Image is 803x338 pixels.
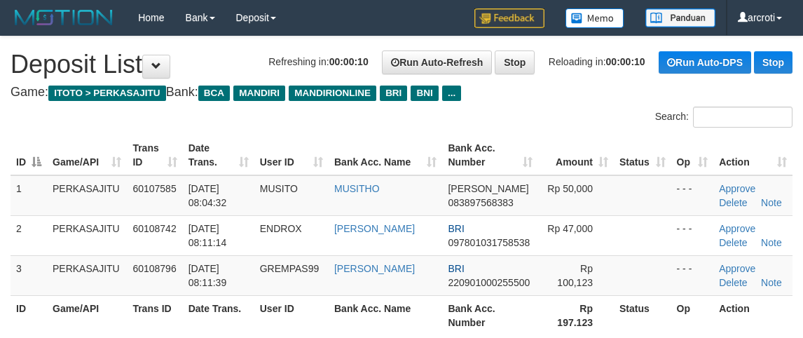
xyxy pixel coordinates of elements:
td: PERKASAJITU [47,255,127,295]
span: MANDIRIONLINE [289,86,376,101]
td: PERKASAJITU [47,215,127,255]
th: Status: activate to sort column ascending [614,135,671,175]
a: [PERSON_NAME] [334,263,415,274]
h4: Game: Bank: [11,86,792,100]
span: 60108796 [132,263,176,274]
input: Search: [693,107,792,128]
th: Bank Acc. Name [329,295,442,335]
a: Delete [719,277,747,288]
th: User ID [254,295,329,335]
a: Approve [719,183,755,194]
a: Delete [719,237,747,248]
a: Approve [719,263,755,274]
td: PERKASAJITU [47,175,127,216]
span: 60108742 [132,223,176,234]
a: Run Auto-Refresh [382,50,492,74]
td: - - - [671,215,714,255]
span: ITOTO > PERKASAJITU [48,86,166,101]
span: Rp 100,123 [557,263,593,288]
span: Rp 50,000 [547,183,593,194]
span: [PERSON_NAME] [448,183,528,194]
span: [DATE] 08:04:32 [188,183,227,208]
span: [DATE] 08:11:39 [188,263,227,288]
th: Date Trans.: activate to sort column ascending [183,135,254,175]
th: Game/API: activate to sort column ascending [47,135,127,175]
th: Bank Acc. Name: activate to sort column ascending [329,135,442,175]
img: Button%20Memo.svg [565,8,624,28]
span: BCA [198,86,230,101]
span: Rp 47,000 [547,223,593,234]
span: Reloading in: [549,56,645,67]
strong: 00:00:10 [329,56,369,67]
span: ... [442,86,461,101]
td: - - - [671,255,714,295]
span: Copy 097801031758538 to clipboard [448,237,530,248]
th: User ID: activate to sort column ascending [254,135,329,175]
a: Note [761,237,782,248]
td: 1 [11,175,47,216]
td: 2 [11,215,47,255]
a: Approve [719,223,755,234]
th: Status [614,295,671,335]
label: Search: [655,107,792,128]
span: BRI [448,263,464,274]
th: Bank Acc. Number [442,295,537,335]
th: Amount: activate to sort column ascending [538,135,614,175]
span: Copy 220901000255500 to clipboard [448,277,530,288]
span: BRI [380,86,407,101]
span: BRI [448,223,464,234]
span: Refreshing in: [268,56,368,67]
a: Run Auto-DPS [659,51,751,74]
span: ENDROX [260,223,302,234]
th: Trans ID: activate to sort column ascending [127,135,182,175]
th: ID [11,295,47,335]
a: Stop [754,51,792,74]
span: 60107585 [132,183,176,194]
th: ID: activate to sort column descending [11,135,47,175]
th: Trans ID [127,295,182,335]
span: GREMPAS99 [260,263,320,274]
a: MUSITHO [334,183,380,194]
span: MANDIRI [233,86,285,101]
img: MOTION_logo.png [11,7,117,28]
th: Op [671,295,714,335]
th: Game/API [47,295,127,335]
span: Copy 083897568383 to clipboard [448,197,513,208]
span: MUSITO [260,183,298,194]
strong: 00:00:10 [606,56,645,67]
th: Op: activate to sort column ascending [671,135,714,175]
th: Action [713,295,792,335]
h1: Deposit List [11,50,792,79]
th: Bank Acc. Number: activate to sort column ascending [442,135,537,175]
a: [PERSON_NAME] [334,223,415,234]
a: Note [761,277,782,288]
a: Stop [495,50,535,74]
a: Delete [719,197,747,208]
span: [DATE] 08:11:14 [188,223,227,248]
th: Rp 197.123 [538,295,614,335]
th: Action: activate to sort column ascending [713,135,792,175]
span: BNI [411,86,438,101]
th: Date Trans. [183,295,254,335]
img: panduan.png [645,8,715,27]
img: Feedback.jpg [474,8,544,28]
td: 3 [11,255,47,295]
td: - - - [671,175,714,216]
a: Note [761,197,782,208]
